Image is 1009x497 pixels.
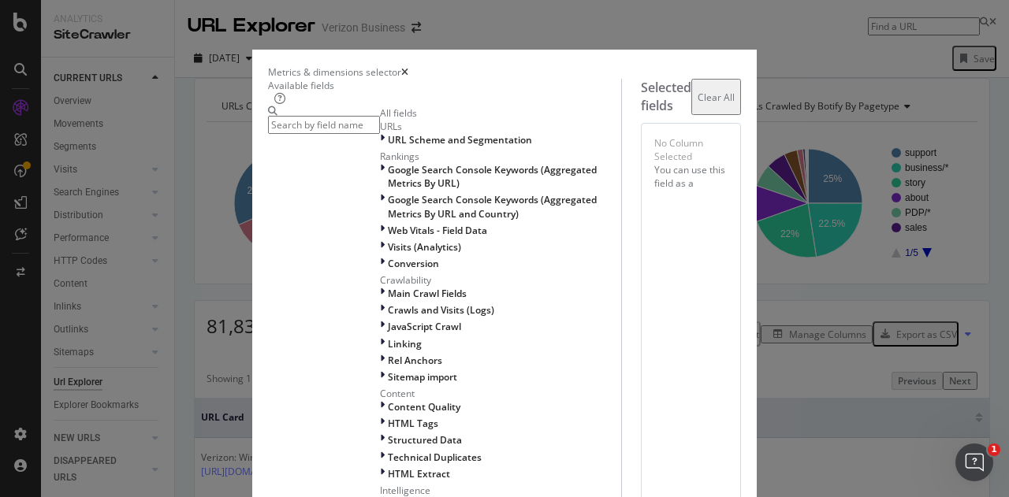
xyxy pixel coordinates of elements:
[388,370,457,384] span: Sitemap import
[388,354,442,367] span: Rel Anchors
[388,303,494,317] span: Crawls and Visits (Logs)
[388,433,462,447] span: Structured Data
[380,106,621,120] div: All fields
[388,467,450,480] span: HTML Extract
[380,387,621,400] div: Content
[380,120,621,133] div: URLs
[401,65,408,79] div: times
[955,443,993,481] iframe: Intercom live chat
[388,257,439,270] span: Conversion
[388,163,597,190] span: Google Search Console Keywords (Aggregated Metrics By URL)
[380,150,621,163] div: Rankings
[388,224,487,237] span: Web Vitals - Field Data
[388,133,532,147] span: URL Scheme and Segmentation
[388,320,461,333] span: JavaScript Crawl
[698,91,735,104] div: Clear All
[641,79,691,115] div: Selected fields
[654,136,728,163] div: No Column Selected
[268,79,621,92] div: Available fields
[388,337,422,350] span: Linking
[388,451,482,464] span: Technical Duplicates
[268,65,401,79] div: Metrics & dimensions selector
[388,240,461,254] span: Visits (Analytics)
[988,443,1000,456] span: 1
[388,287,467,300] span: Main Crawl Fields
[388,193,597,220] span: Google Search Console Keywords (Aggregated Metrics By URL and Country)
[380,273,621,287] div: Crawlability
[691,79,741,115] button: Clear All
[654,163,728,190] div: You can use this field as a
[380,484,621,497] div: Intelligence
[388,417,438,430] span: HTML Tags
[268,116,380,134] input: Search by field name
[388,400,460,414] span: Content Quality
